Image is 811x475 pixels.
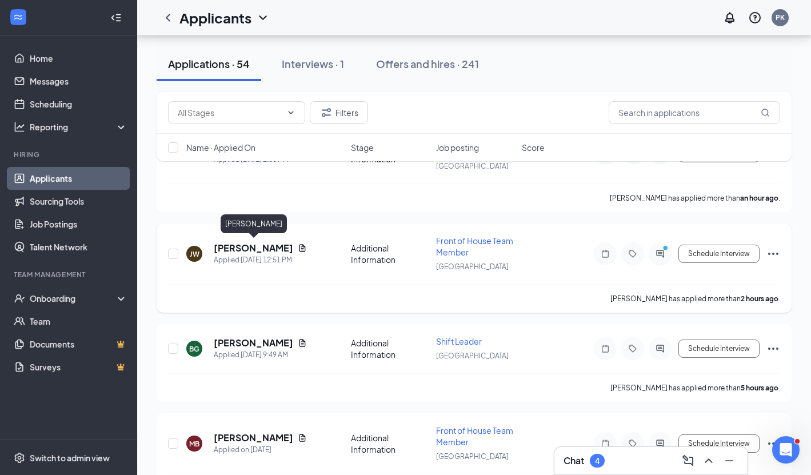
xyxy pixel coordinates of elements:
svg: ChevronUp [702,454,716,468]
div: Onboarding [30,293,118,304]
a: Sourcing Tools [30,190,127,213]
span: Front of House Team Member [436,425,513,447]
h5: [PERSON_NAME] [214,432,293,444]
div: PK [776,13,785,22]
svg: Analysis [14,121,25,133]
button: Filter Filters [310,101,368,124]
svg: Tag [626,439,640,448]
div: Offers and hires · 241 [376,57,479,71]
h1: Applicants [179,8,251,27]
svg: Ellipses [766,437,780,450]
p: [PERSON_NAME] has applied more than . [610,193,780,203]
svg: ActiveChat [653,439,667,448]
div: Additional Information [351,337,430,360]
svg: Tag [626,249,640,258]
svg: ChevronLeft [161,11,175,25]
span: Stage [351,142,374,153]
a: Scheduling [30,93,127,115]
span: [GEOGRAPHIC_DATA] [436,452,509,461]
div: Reporting [30,121,128,133]
svg: Tag [626,344,640,353]
div: Additional Information [351,242,430,265]
a: Applicants [30,167,127,190]
svg: MagnifyingGlass [761,108,770,117]
button: ComposeMessage [679,452,697,470]
span: [GEOGRAPHIC_DATA] [436,352,509,360]
div: Applied [DATE] 9:49 AM [214,349,307,361]
div: Additional Information [351,432,430,455]
svg: Filter [319,106,333,119]
b: 2 hours ago [741,294,778,303]
svg: Ellipses [766,342,780,356]
div: Applied on [DATE] [214,444,307,456]
div: [PERSON_NAME] [221,214,287,233]
svg: Collapse [110,12,122,23]
a: SurveysCrown [30,356,127,378]
span: [GEOGRAPHIC_DATA] [436,262,509,271]
a: Job Postings [30,213,127,235]
b: an hour ago [740,194,778,202]
button: Schedule Interview [678,434,760,453]
button: Schedule Interview [678,245,760,263]
span: Shift Leader [436,336,482,346]
div: Applications · 54 [168,57,250,71]
svg: Document [298,338,307,348]
a: Home [30,47,127,70]
h5: [PERSON_NAME] [214,337,293,349]
a: Team [30,310,127,333]
button: Minimize [720,452,738,470]
svg: ChevronDown [256,11,270,25]
p: [PERSON_NAME] has applied more than . [610,294,780,304]
span: Score [522,142,545,153]
svg: ActiveChat [653,249,667,258]
button: Schedule Interview [678,340,760,358]
svg: ComposeMessage [681,454,695,468]
div: JW [190,249,199,259]
button: ChevronUp [700,452,718,470]
h5: [PERSON_NAME] [214,242,293,254]
svg: Ellipses [766,247,780,261]
svg: Note [598,344,612,353]
span: Job posting [436,142,479,153]
svg: Settings [14,452,25,464]
div: MB [189,439,199,449]
svg: QuestionInfo [748,11,762,25]
b: 5 hours ago [741,384,778,392]
svg: UserCheck [14,293,25,304]
h3: Chat [564,454,584,467]
svg: Note [598,439,612,448]
svg: WorkstreamLogo [13,11,24,23]
iframe: Intercom live chat [772,436,800,464]
a: Messages [30,70,127,93]
p: [PERSON_NAME] has applied more than . [610,383,780,393]
div: Applied [DATE] 12:51 PM [214,254,307,266]
svg: ChevronDown [286,108,295,117]
input: Search in applications [609,101,780,124]
a: DocumentsCrown [30,333,127,356]
svg: Document [298,433,307,442]
div: Switch to admin view [30,452,110,464]
span: Front of House Team Member [436,235,513,257]
div: BG [189,344,199,354]
a: Talent Network [30,235,127,258]
div: Interviews · 1 [282,57,344,71]
svg: ActiveChat [653,344,667,353]
div: Hiring [14,150,125,159]
svg: PrimaryDot [660,245,674,254]
svg: Notifications [723,11,737,25]
span: Name · Applied On [186,142,255,153]
input: All Stages [178,106,282,119]
svg: Note [598,249,612,258]
svg: Document [298,244,307,253]
div: 4 [595,456,600,466]
div: Team Management [14,270,125,280]
svg: Minimize [722,454,736,468]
